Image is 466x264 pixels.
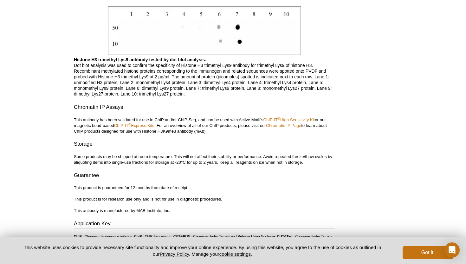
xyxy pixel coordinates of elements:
[108,6,301,55] img: Histone H3K9me3 antibody (mAb) tested by dot blot analysis.
[74,172,335,181] h3: Guarantee
[74,234,82,238] strong: ChIP
[173,234,276,238] li: = Cleavage Under Targets and Release Using Nuclease;
[134,234,142,238] strong: ChIP
[74,220,335,229] h3: Application Key
[74,234,133,238] li: = Chromatin Immunoprecipitation;
[114,123,154,128] a: ChIP-IT®Express Kits
[74,103,335,112] h3: Chromatin IP Assays
[263,117,315,122] a: ChIP-IT®High Sensitivity Kit
[134,234,172,238] li: = ChIP Sequencing;
[74,57,335,97] p: Dot blot analysis was used to confirm the specificity of Histone H3 trimethyl Lys9 antibody for t...
[74,185,335,214] p: This product is guaranteed for 12 months from date of receipt. This product is for research use o...
[74,57,206,62] b: Histone H3 trimethyl Lys9 antibody tested by dot blot analysis.
[74,140,335,149] h3: Storage
[74,154,335,165] p: Some products may be shipped at room temperature. This will not affect their stability or perform...
[266,123,301,128] a: Chromatin IP Page
[160,251,189,257] a: Privacy Policy
[444,242,460,258] div: Open Intercom Messenger
[173,234,190,238] strong: CUT&RUN
[74,117,335,134] p: This antibody has been validated for use in ChIP and/or ChIP-Seq, and can be used with Active Mot...
[403,246,453,259] button: Got it!
[277,234,292,238] strong: CUT&Tag
[128,122,131,126] sup: ®
[74,234,332,244] li: = Cleavage Under Targets and Tagmentation;
[13,244,392,257] p: This website uses cookies to provide necessary site functionality and improve your online experie...
[278,116,280,120] sup: ®
[219,251,251,257] button: cookie settings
